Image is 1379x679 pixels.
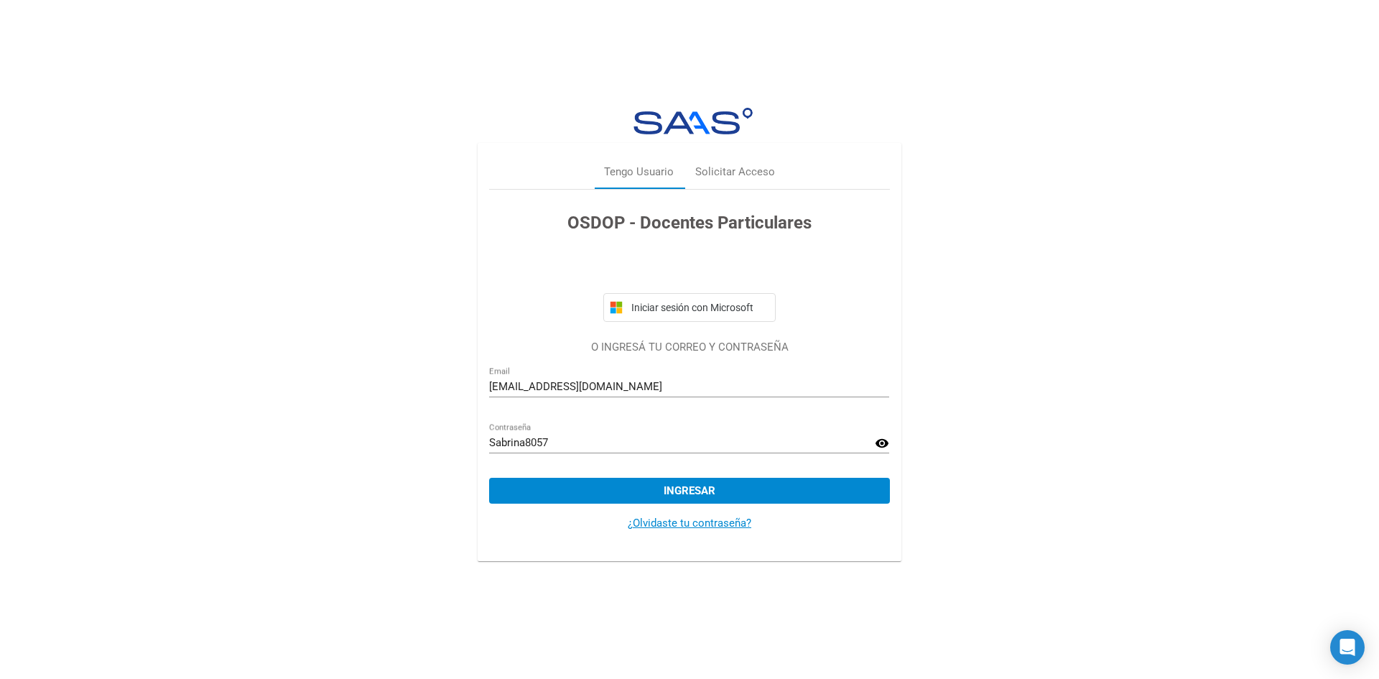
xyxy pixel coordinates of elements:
h3: OSDOP - Docentes Particulares [489,210,889,236]
div: Tengo Usuario [604,164,674,180]
a: ¿Olvidaste tu contraseña? [628,517,751,530]
button: Iniciar sesión con Microsoft [603,293,776,322]
mat-icon: visibility [875,435,889,452]
div: Open Intercom Messenger [1330,630,1365,665]
button: Ingresar [489,478,889,504]
span: Iniciar sesión con Microsoft [628,302,769,313]
iframe: Botón de Acceder con Google [596,251,783,283]
p: O INGRESÁ TU CORREO Y CONTRASEÑA [489,339,889,356]
div: Solicitar Acceso [695,164,775,180]
span: Ingresar [664,484,715,497]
